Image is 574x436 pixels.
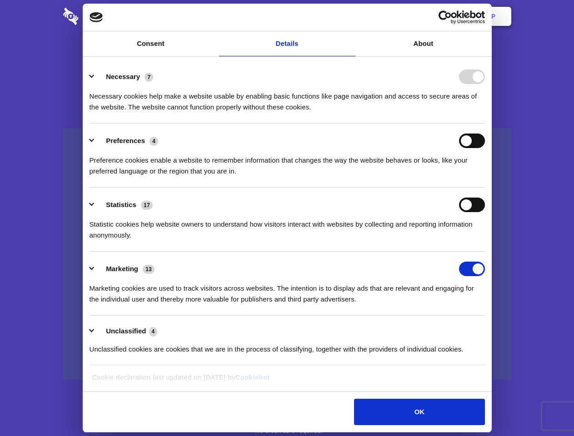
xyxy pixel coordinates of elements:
label: Preferences [106,137,145,144]
button: Preferences (4) [90,134,164,148]
span: 4 [150,137,158,146]
span: 13 [143,265,155,274]
div: Necessary cookies help make a website usable by enabling basic functions like page navigation and... [90,84,485,113]
a: Consent [83,31,219,56]
div: Preference cookies enable a website to remember information that changes the way the website beha... [90,148,485,177]
iframe: Drift Widget Chat Controller [529,391,563,425]
a: Details [219,31,355,56]
a: Pricing [267,2,306,30]
span: 4 [149,327,158,336]
label: Statistics [106,201,136,208]
div: Statistic cookies help website owners to understand how visitors interact with websites by collec... [90,212,485,241]
span: 7 [145,73,153,82]
label: Necessary [106,73,140,80]
span: 17 [141,201,153,210]
button: OK [354,399,484,425]
div: Unclassified cookies are cookies that we are in the process of classifying, together with the pro... [90,337,485,355]
h4: Auto-redaction of sensitive data, encrypted data sharing and self-destructing private chats. Shar... [63,83,511,113]
a: Usercentrics Cookiebot - opens in a new window [405,10,485,24]
a: Wistia video thumbnail [63,128,511,380]
a: Cookiebot [235,373,270,381]
img: logo-wordmark-white-trans-d4663122ce5f474addd5e946df7df03e33cb6a1c49d2221995e7729f52c070b2.svg [63,8,141,25]
a: About [355,31,492,56]
a: Login [412,2,452,30]
h1: Eliminate Slack Data Loss. [63,41,511,74]
label: Marketing [106,265,138,272]
button: Necessary (7) [90,69,159,84]
div: Marketing cookies are used to track visitors across websites. The intention is to display ads tha... [90,276,485,305]
img: logo [90,12,103,22]
button: Unclassified (4) [90,326,163,337]
button: Statistics (17) [90,198,159,212]
div: Cookie declaration last updated on [DATE] by [85,372,489,390]
button: Marketing (13) [90,262,160,276]
a: Contact [369,2,410,30]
